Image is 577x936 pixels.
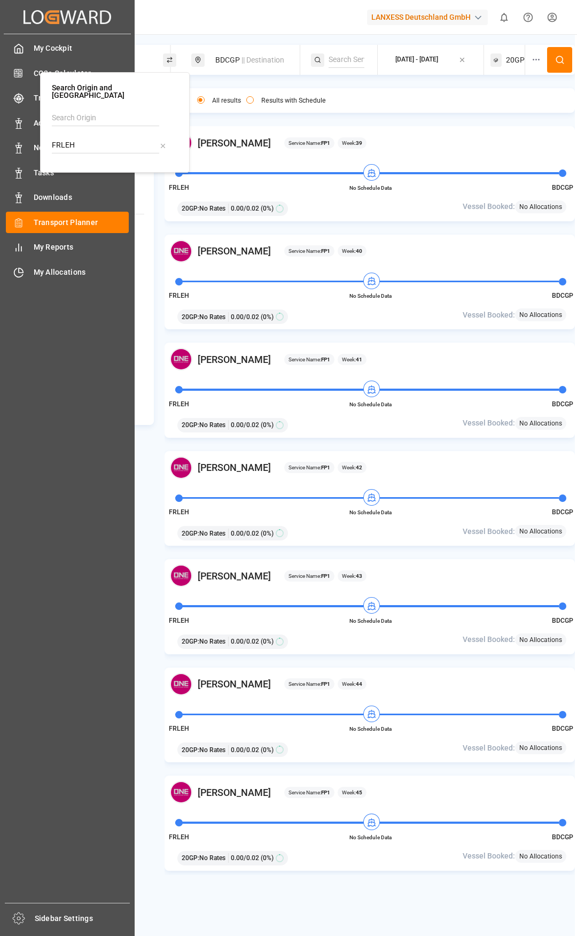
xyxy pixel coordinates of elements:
[34,43,129,54] span: My Cockpit
[395,55,438,65] div: [DATE] - [DATE]
[519,419,562,428] span: No Allocations
[182,529,199,538] span: 20GP :
[198,785,271,800] span: [PERSON_NAME]
[170,240,192,262] img: Carrier
[356,140,362,146] b: 39
[35,913,130,924] span: Sidebar Settings
[170,564,192,587] img: Carrier
[342,355,362,363] span: Week:
[552,508,573,516] span: BDCGP
[288,788,330,796] span: Service Name:
[321,465,330,470] b: FP1
[463,310,515,321] span: Vessel Booked:
[241,56,284,64] span: || Destination
[341,725,400,733] span: No Schedule Data
[288,680,330,688] span: Service Name:
[552,617,573,624] span: BDCGP
[199,529,225,538] span: No Rates
[519,852,562,861] span: No Allocations
[231,637,259,646] span: 0.00 / 0.02
[231,745,259,755] span: 0.00 / 0.02
[199,312,225,322] span: No Rates
[261,312,274,322] span: (0%)
[321,681,330,687] b: FP1
[552,184,573,191] span: BDCGP
[170,673,192,695] img: Carrier
[519,310,562,320] span: No Allocations
[341,184,400,192] span: No Schedule Data
[182,312,199,322] span: 20GP :
[367,10,488,25] div: LANXESS Deutschland GmbH
[341,833,400,841] span: No Schedule Data
[341,617,400,625] span: No Schedule Data
[261,745,274,755] span: (0%)
[288,355,330,363] span: Service Name:
[321,790,330,795] b: FP1
[519,202,562,212] span: No Allocations
[329,52,364,68] input: Search Service String
[367,7,492,27] button: LANXESS Deutschland GmbH
[169,292,189,299] span: FRLEH
[209,50,295,70] div: BDCGP
[384,50,478,71] button: [DATE] - [DATE]
[342,247,362,255] span: Week:
[231,529,259,538] span: 0.00 / 0.02
[356,790,362,795] b: 45
[170,457,192,479] img: Carrier
[6,112,129,133] a: Activities
[288,463,330,471] span: Service Name:
[356,357,362,362] b: 41
[519,527,562,536] span: No Allocations
[463,850,515,862] span: Vessel Booked:
[492,5,516,29] button: show 0 new notifications
[288,572,330,580] span: Service Name:
[212,97,241,104] label: All results
[52,84,178,99] h4: Search Origin and [GEOGRAPHIC_DATA]
[169,725,189,732] span: FRLEH
[169,400,189,408] span: FRLEH
[231,312,259,322] span: 0.00 / 0.02
[34,92,129,104] span: Tracking
[463,417,515,429] span: Vessel Booked:
[261,204,274,213] span: (0%)
[169,508,189,516] span: FRLEH
[182,853,199,863] span: 20GP :
[6,212,129,233] a: Transport Planner
[34,68,129,79] span: CO2e Calculator
[261,637,274,646] span: (0%)
[321,140,330,146] b: FP1
[6,38,129,59] a: My Cockpit
[182,420,199,430] span: 20GP :
[34,142,129,153] span: Notifications
[198,569,271,583] span: [PERSON_NAME]
[552,833,573,841] span: BDCGP
[198,244,271,258] span: [PERSON_NAME]
[261,97,326,104] label: Results with Schedule
[552,725,573,732] span: BDCGP
[519,635,562,645] span: No Allocations
[261,420,274,430] span: (0%)
[6,63,129,83] a: CO2e Calculator
[463,201,515,212] span: Vessel Booked:
[199,745,225,755] span: No Rates
[198,136,271,150] span: [PERSON_NAME]
[463,526,515,537] span: Vessel Booked:
[199,420,225,430] span: No Rates
[342,463,362,471] span: Week:
[356,465,362,470] b: 42
[6,187,129,208] a: Downloads
[231,204,259,213] span: 0.00 / 0.02
[34,267,129,278] span: My Allocations
[34,167,129,179] span: Tasks
[231,853,259,863] span: 0.00 / 0.02
[231,420,259,430] span: 0.00 / 0.02
[34,118,129,129] span: Activities
[463,634,515,645] span: Vessel Booked:
[341,508,400,516] span: No Schedule Data
[519,743,562,753] span: No Allocations
[182,204,199,213] span: 20GP :
[321,357,330,362] b: FP1
[182,745,199,755] span: 20GP :
[506,55,525,66] span: 20GP
[198,352,271,367] span: [PERSON_NAME]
